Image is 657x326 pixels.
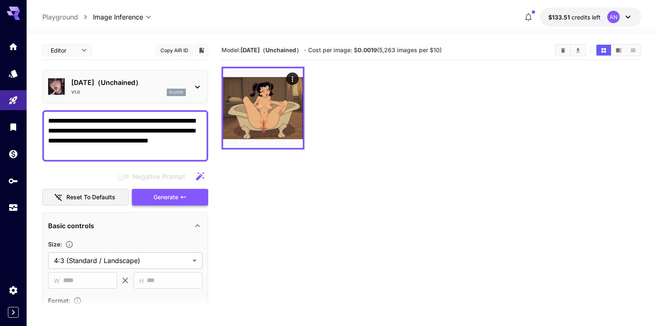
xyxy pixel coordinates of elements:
span: Negative Prompt [132,171,185,181]
div: [DATE]（Unchained）v1.0flux1d [48,74,202,99]
span: Generate [153,192,178,203]
span: Editor [51,46,76,55]
nav: breadcrumb [42,12,93,22]
div: Settings [8,285,18,295]
div: Basic controls [48,216,202,236]
span: Model: [221,46,302,53]
span: Negative prompts are not compatible with the selected model. [116,171,192,181]
div: API Keys [8,176,18,186]
button: Expand sidebar [8,307,19,318]
p: Basic controls [48,221,94,231]
div: Clear ImagesDownload All [555,44,586,56]
div: Wallet [8,149,18,159]
div: Usage [8,203,18,213]
button: Show images in video view [611,45,626,56]
button: Reset to defaults [42,189,129,206]
div: Playground [8,95,18,106]
span: H [139,276,144,285]
button: Show images in grid view [596,45,611,56]
div: Models [8,68,18,79]
div: Actions [286,72,299,85]
button: Download All [571,45,585,56]
img: SxMPxjbCs7I3avZLBb959JFV+G54ZghfTlbh8Y1eNCisaQxSvmHFD2do409qutQY+LIKhgAEZEr+WGpmsbHtCU2pabbfzwQnz... [223,68,303,148]
button: Show images in list view [626,45,640,56]
div: Show images in grid viewShow images in video viewShow images in list view [596,44,641,56]
p: [DATE]（Unchained） [71,77,186,87]
b: 0.0019 [358,46,377,53]
button: Adjust the dimensions of the generated image by specifying its width and height in pixels, or sel... [62,240,77,249]
span: W [54,276,60,285]
button: Add to library [198,45,205,55]
span: 4:3 (Standard / Landscape) [54,256,189,266]
p: · [304,45,306,55]
b: [DATE]（Unchained） [241,46,302,53]
div: AN [607,11,620,23]
span: Size : [48,241,62,248]
button: Clear Images [556,45,570,56]
div: $133.51127 [548,13,601,22]
a: Playground [42,12,78,22]
button: Copy AIR ID [156,44,193,56]
button: Generate [132,189,208,206]
p: v1.0 [71,89,80,95]
div: Library [8,119,18,130]
p: flux1d [169,89,183,95]
span: $133.51 [548,14,572,21]
div: Home [8,41,18,52]
button: $133.51127AN [540,7,641,27]
span: credits left [572,14,601,21]
span: Cost per image: $ (5,263 images per $10) [308,46,442,53]
span: Image Inference [93,12,143,22]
